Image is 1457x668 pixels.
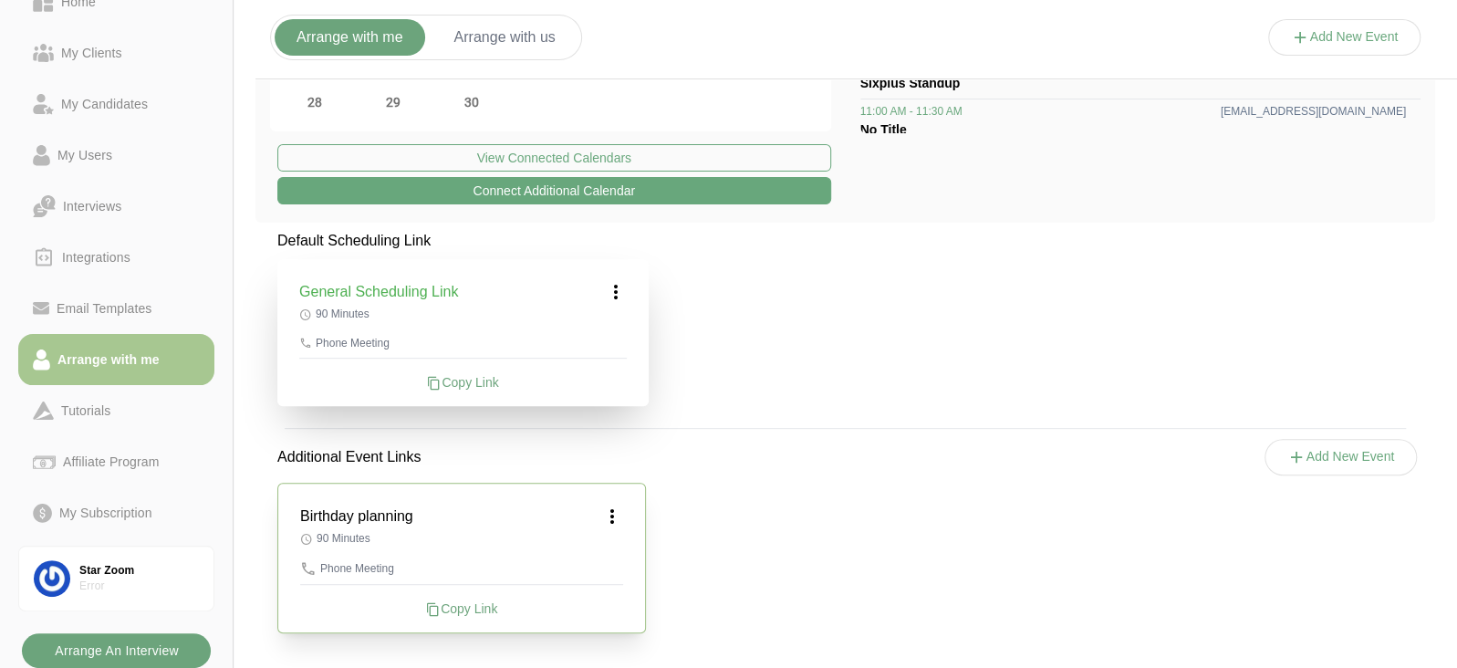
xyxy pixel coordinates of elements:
[300,560,623,577] p: Phone Meeting
[18,283,214,334] a: Email Templates
[56,195,129,217] div: Interviews
[302,89,328,115] span: Sunday, September 28, 2025
[22,633,211,668] button: Arrange An Interview
[18,78,214,130] a: My Candidates
[18,385,214,436] a: Tutorials
[18,130,214,181] a: My Users
[1221,104,1406,119] span: [EMAIL_ADDRESS][DOMAIN_NAME]
[18,181,214,232] a: Interviews
[54,633,179,668] b: Arrange An Interview
[18,334,214,385] a: Arrange with me
[18,436,214,487] a: Affiliate Program
[255,424,442,490] p: Additional Event Links
[54,42,130,64] div: My Clients
[277,230,649,252] p: Default Scheduling Link
[1268,19,1421,56] button: Add New Event
[18,27,214,78] a: My Clients
[860,76,961,90] span: Sixplus Standup
[299,336,627,350] p: Phone Meeting
[18,487,214,538] a: My Subscription
[277,144,831,172] button: View Connected Calendars
[299,307,627,321] p: 90 Minutes
[54,93,155,115] div: My Candidates
[275,19,425,56] button: Arrange with me
[299,373,627,391] div: Copy Link
[432,19,578,56] button: Arrange with us
[299,281,458,303] h3: General Scheduling Link
[55,246,138,268] div: Integrations
[52,502,160,524] div: My Subscription
[300,506,413,527] h3: Birthday planning
[300,600,623,618] div: Copy Link
[860,122,907,137] span: No Title
[56,451,166,473] div: Affiliate Program
[49,297,159,319] div: Email Templates
[380,89,406,115] span: Monday, September 29, 2025
[459,89,484,115] span: Tuesday, September 30, 2025
[50,349,167,371] div: Arrange with me
[277,177,831,204] button: Connect Additional Calendar
[79,579,199,594] div: Error
[1264,439,1418,475] button: Add New Event
[79,563,199,579] div: Star Zoom
[18,232,214,283] a: Integrations
[50,144,120,166] div: My Users
[18,546,214,611] a: Star ZoomError
[300,531,623,546] p: 90 Minutes
[860,104,963,119] span: 11:00 AM - 11:30 AM
[54,400,118,422] div: Tutorials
